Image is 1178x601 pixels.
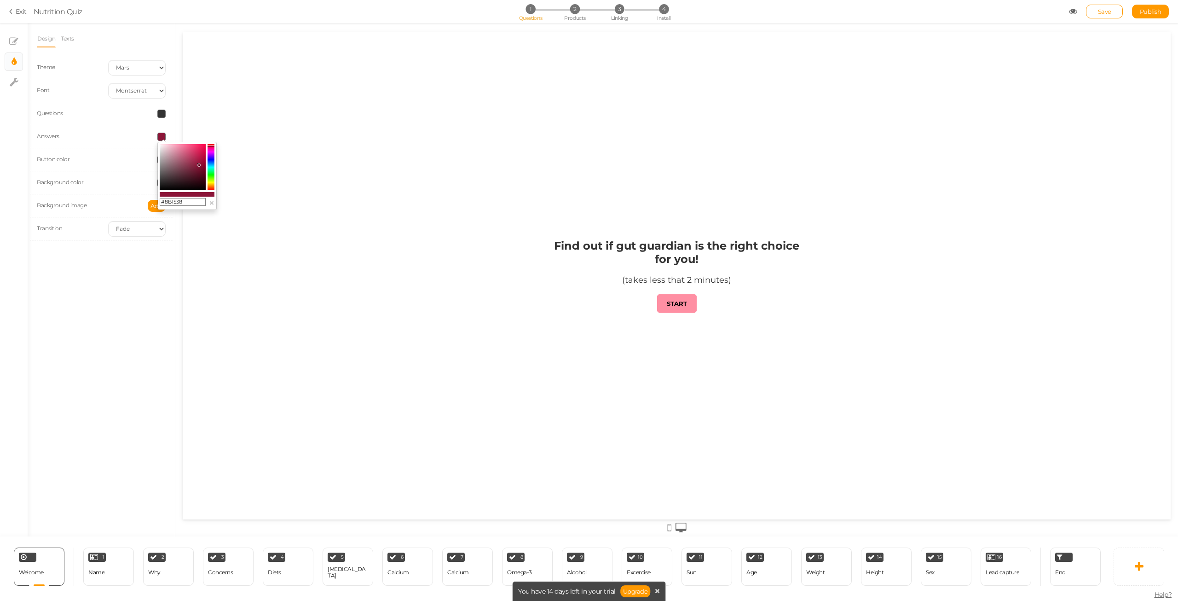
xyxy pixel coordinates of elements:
[687,569,697,576] div: Sun
[615,4,624,14] span: 3
[801,548,852,586] div: 13 Weight
[1055,569,1066,576] span: End
[9,7,27,16] a: Exit
[37,225,62,232] span: Transition
[657,15,670,21] span: Install
[877,555,882,560] span: 14
[937,555,941,560] span: 15
[818,555,822,560] span: 13
[564,15,586,21] span: Products
[986,569,1019,576] div: Lead capture
[34,6,82,17] div: Nutrition Quiz
[37,179,83,186] label: Background color
[341,555,344,560] span: 5
[981,548,1031,586] div: 16 Lead capture
[1086,5,1123,18] div: Save
[148,569,161,576] div: Why
[328,566,368,579] div: [MEDICAL_DATA]
[1155,590,1172,599] span: Help?
[554,4,596,14] li: 2 Products
[611,15,628,21] span: Linking
[281,555,284,560] span: 4
[83,548,134,586] div: 1 Name
[323,548,373,586] div: 5 [MEDICAL_DATA]
[371,207,617,233] strong: Find out if gut guardian is the right choice for you!
[567,569,587,576] div: Alcohol
[562,548,612,586] div: 9 Alcohol
[659,4,669,14] span: 4
[60,30,75,47] a: Texts
[806,569,825,576] div: Weight
[681,548,732,586] div: 11 Sun
[509,4,552,14] li: 1 Questions
[638,555,642,560] span: 10
[103,555,104,560] span: 1
[997,555,1001,560] span: 16
[580,555,583,560] span: 9
[570,4,580,14] span: 2
[620,585,651,597] a: Upgrade
[209,198,214,208] button: ×
[263,548,313,586] div: 4 Diets
[758,555,762,560] span: 12
[598,4,641,14] li: 3 Linking
[484,268,504,275] strong: START
[921,548,971,586] div: 15 Sex
[37,30,56,47] a: Design
[37,87,49,93] span: Font
[387,569,409,576] div: Calcium
[502,548,553,586] div: 8 Omega-3
[221,555,224,560] span: 3
[861,548,912,586] div: 14 Height
[37,64,55,70] span: Theme
[741,548,792,586] div: 12 Age
[37,110,63,117] label: Questions
[1140,8,1161,15] span: Publish
[519,15,543,21] span: Questions
[1098,8,1111,15] span: Save
[442,548,493,586] div: 7 Calcium
[37,156,69,163] label: Button color
[14,548,64,586] div: Welcome
[19,569,44,576] span: Welcome
[37,202,87,209] label: Background image
[1050,548,1101,586] div: End
[401,555,404,560] span: 6
[150,202,163,210] span: Add
[461,555,463,560] span: 7
[518,588,616,595] span: You have 14 days left in your trial
[162,555,164,560] span: 2
[203,548,254,586] div: 3 Concerns
[622,548,672,586] div: 10 Excercise
[143,548,194,586] div: 2 Why
[382,548,433,586] div: 6 Calcium
[642,4,685,14] li: 4 Install
[268,569,281,576] div: Diets
[148,200,166,212] button: Add
[507,569,532,576] div: Omega-3
[525,4,535,14] span: 1
[926,569,935,576] div: Sex
[208,569,233,576] div: Concerns
[439,243,549,253] div: (takes less that 2 minutes)
[520,555,523,560] span: 8
[627,569,651,576] div: Excercise
[88,569,104,576] div: Name
[866,569,883,576] div: Height
[699,555,702,560] span: 11
[37,133,59,140] label: Answers
[447,569,469,576] div: Calcium
[746,569,757,576] div: Age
